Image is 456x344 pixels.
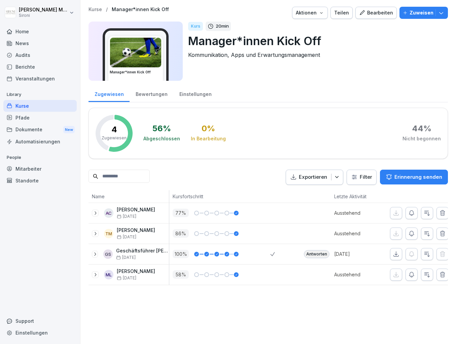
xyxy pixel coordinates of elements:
div: ML [104,270,113,279]
p: Zugewiesen [102,135,127,141]
p: Library [3,89,77,100]
p: 77 % [173,209,189,217]
div: Abgeschlossen [143,135,180,142]
p: [PERSON_NAME] Malec [19,7,68,13]
div: Support [3,315,77,327]
p: Ausstehend [334,271,381,278]
a: Automatisierungen [3,136,77,147]
div: AC [104,208,113,218]
p: / [106,7,108,12]
p: 100 % [173,250,189,258]
p: Kursfortschritt [173,193,267,200]
a: Pfade [3,112,77,124]
button: Bearbeiten [355,7,397,19]
h3: Manager*innen Kick Off [110,70,162,75]
a: DokumenteNew [3,124,77,136]
div: Bearbeiten [359,9,393,16]
p: Zuweisen [410,9,433,16]
a: Veranstaltungen [3,73,77,84]
div: In Bearbeitung [191,135,226,142]
p: Geschäftsführer [PERSON_NAME] [116,248,169,254]
div: Filter [351,174,372,180]
div: 56 % [152,125,171,133]
button: Exportieren [286,170,343,185]
p: [PERSON_NAME] [117,228,155,233]
a: Kurse [3,100,77,112]
div: TM [104,229,113,238]
a: Bewertungen [130,85,173,102]
p: People [3,152,77,163]
p: Erinnerung senden [394,173,442,181]
span: [DATE] [117,235,136,239]
div: Aktionen [296,9,324,16]
div: 44 % [412,125,431,133]
p: Ausstehend [334,230,381,237]
span: [DATE] [116,255,136,260]
p: [DATE] [334,250,381,257]
span: [DATE] [117,214,136,219]
p: Exportieren [299,173,327,181]
button: Erinnerung senden [380,170,448,184]
p: 20 min [216,23,229,30]
p: Manager*innen Kick Off [188,32,443,49]
p: Name [92,193,166,200]
div: 0 % [202,125,215,133]
a: News [3,37,77,49]
a: Audits [3,49,77,61]
a: Standorte [3,175,77,186]
div: Teilen [334,9,349,16]
div: New [63,126,75,134]
button: Zuweisen [399,7,448,19]
div: Antworten [304,250,329,258]
a: Kurse [89,7,102,12]
button: Teilen [330,7,353,19]
a: Einstellungen [173,85,217,102]
p: [PERSON_NAME] [117,269,155,274]
a: Zugewiesen [89,85,130,102]
a: Einstellungen [3,327,77,339]
p: 58 % [173,270,189,279]
a: Berichte [3,61,77,73]
p: Kommunikation, Apps und Erwartungsmanagement [188,51,443,59]
p: [PERSON_NAME] [117,207,155,213]
div: Dokumente [3,124,77,136]
div: Kurs [188,22,203,31]
div: Nicht begonnen [402,135,441,142]
p: 4 [111,126,117,134]
span: [DATE] [117,276,136,280]
img: i4ui5288c8k9896awxn1tre9.png [110,38,161,67]
p: Sironi [19,13,68,18]
button: Filter [347,170,376,184]
p: Letzte Aktivität [334,193,378,200]
a: Mitarbeiter [3,163,77,175]
p: Ausstehend [334,209,381,216]
button: Aktionen [292,7,328,19]
p: 86 % [173,229,189,238]
div: GS [103,249,113,259]
a: Manager*innen Kick Off [112,7,169,12]
a: Home [3,26,77,37]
